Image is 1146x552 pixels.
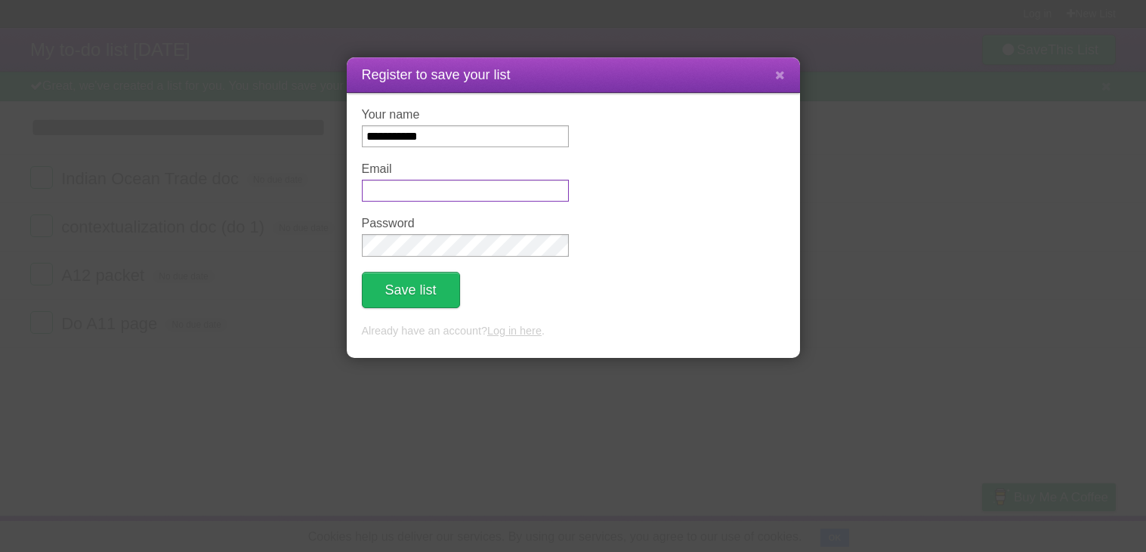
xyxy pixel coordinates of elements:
[362,272,460,308] button: Save list
[362,217,569,230] label: Password
[362,65,785,85] h1: Register to save your list
[362,162,569,176] label: Email
[362,108,569,122] label: Your name
[487,325,542,337] a: Log in here
[362,323,785,340] p: Already have an account? .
